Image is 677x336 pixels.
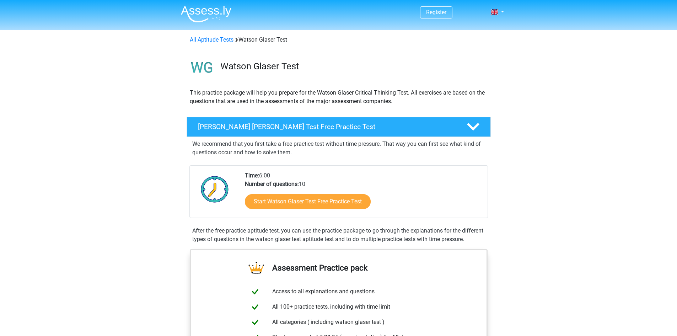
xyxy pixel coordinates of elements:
b: Time: [245,172,259,179]
img: Assessly [181,6,231,22]
div: 6:00 10 [240,171,487,218]
p: We recommend that you first take a free practice test without time pressure. That way you can fir... [192,140,485,157]
b: Number of questions: [245,181,299,187]
div: Watson Glaser Test [187,36,490,44]
h4: [PERSON_NAME] [PERSON_NAME] Test Free Practice Test [198,123,455,131]
a: Register [426,9,446,16]
div: After the free practice aptitude test, you can use the practice package to go through the explana... [189,226,488,244]
a: All Aptitude Tests [190,36,233,43]
p: This practice package will help you prepare for the Watson Glaser Critical Thinking Test. All exe... [190,89,488,106]
img: Clock [197,171,233,207]
img: watson glaser test [187,53,217,83]
h3: Watson Glaser Test [220,61,485,72]
a: [PERSON_NAME] [PERSON_NAME] Test Free Practice Test [184,117,494,137]
a: Start Watson Glaser Test Free Practice Test [245,194,371,209]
